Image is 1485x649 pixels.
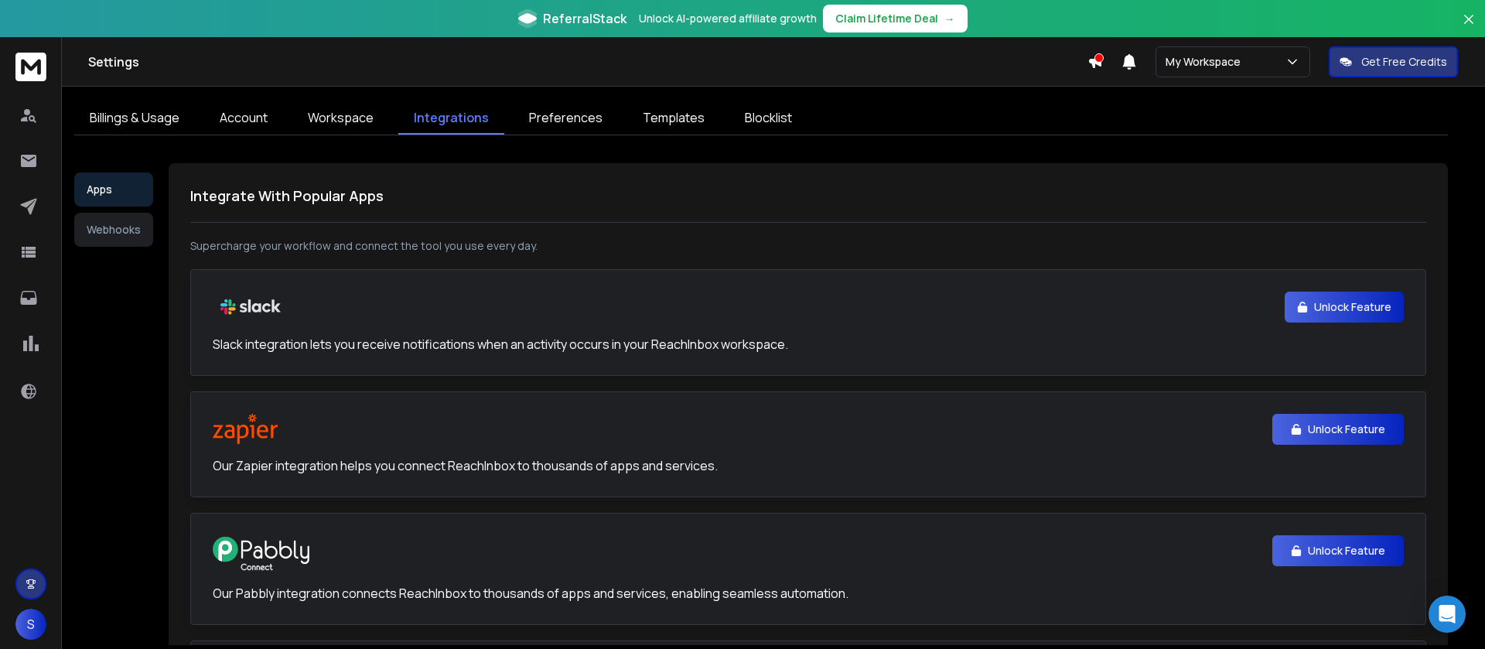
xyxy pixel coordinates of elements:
[1285,292,1404,323] button: Unlock Feature
[1314,299,1391,315] p: Unlock Feature
[1308,422,1385,437] p: Unlock Feature
[204,102,283,135] a: Account
[74,172,153,207] button: Apps
[213,584,848,603] p: Our Pabbly integration connects ReachInbox to thousands of apps and services, enabling seamless a...
[88,53,1087,71] h1: Settings
[1308,543,1385,558] p: Unlock Feature
[398,102,504,135] a: Integrations
[1272,535,1404,566] button: Unlock Feature
[213,456,718,475] p: Our Zapier integration helps you connect ReachInbox to thousands of apps and services.
[1361,54,1447,70] p: Get Free Credits
[1429,596,1466,633] div: Open Intercom Messenger
[1329,46,1458,77] button: Get Free Credits
[15,609,46,640] button: S
[190,238,1426,254] p: Supercharge your workflow and connect the tool you use every day.
[1459,9,1479,46] button: Close banner
[190,185,1426,207] h1: Integrate With Popular Apps
[543,9,626,28] span: ReferralStack
[627,102,720,135] a: Templates
[213,335,788,354] p: Slack integration lets you receive notifications when an activity occurs in your ReachInbox works...
[514,102,618,135] a: Preferences
[729,102,807,135] a: Blocklist
[292,102,389,135] a: Workspace
[74,102,195,135] a: Billings & Usage
[639,11,817,26] p: Unlock AI-powered affiliate growth
[944,11,955,26] span: →
[823,5,968,32] button: Claim Lifetime Deal→
[74,213,153,247] button: Webhooks
[1272,414,1404,445] button: Unlock Feature
[1166,54,1247,70] p: My Workspace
